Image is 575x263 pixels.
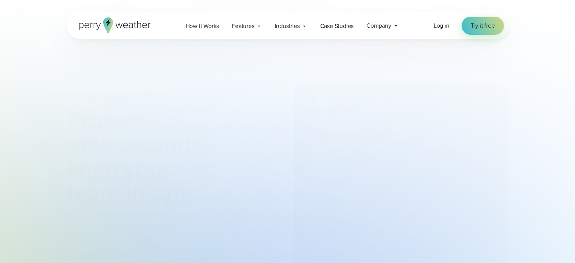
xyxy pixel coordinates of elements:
[471,21,495,30] span: Try it free
[314,18,360,34] a: Case Studies
[232,22,254,31] span: Features
[275,22,300,31] span: Industries
[434,21,449,30] a: Log in
[462,17,504,35] a: Try it free
[320,22,354,31] span: Case Studies
[366,21,391,30] span: Company
[186,22,219,31] span: How it Works
[179,18,226,34] a: How it Works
